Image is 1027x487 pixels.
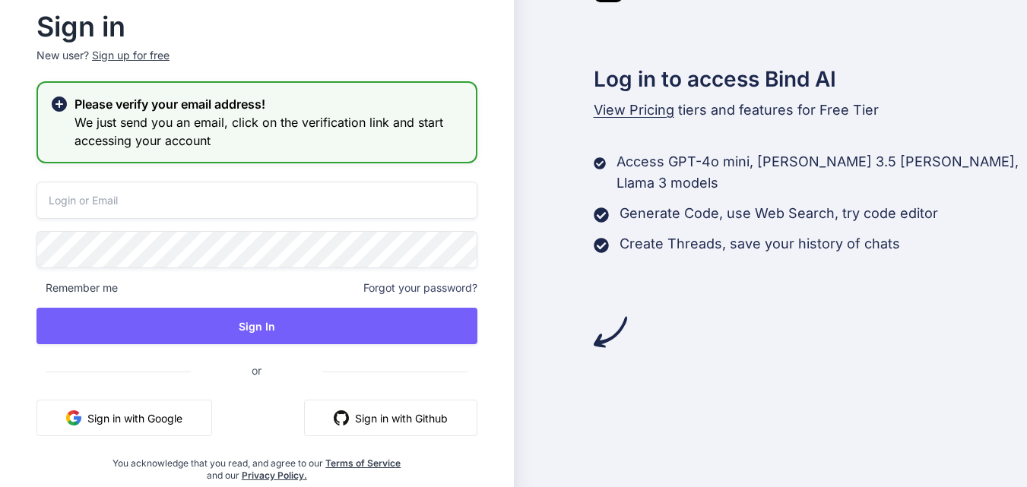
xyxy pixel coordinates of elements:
[36,280,118,296] span: Remember me
[36,182,477,219] input: Login or Email
[74,113,464,150] h3: We just send you an email, click on the verification link and start accessing your account
[594,102,674,118] span: View Pricing
[617,151,1027,194] p: Access GPT-4o mini, [PERSON_NAME] 3.5 [PERSON_NAME], Llama 3 models
[36,400,212,436] button: Sign in with Google
[74,95,464,113] h2: Please verify your email address!
[242,470,307,481] a: Privacy Policy.
[36,14,477,39] h2: Sign in
[594,315,627,349] img: arrow
[620,203,938,224] p: Generate Code, use Web Search, try code editor
[92,48,170,63] div: Sign up for free
[620,233,900,255] p: Create Threads, save your history of chats
[325,457,401,469] a: Terms of Service
[191,352,322,389] span: or
[363,280,477,296] span: Forgot your password?
[66,410,81,425] img: google
[304,400,477,436] button: Sign in with Github
[36,48,477,81] p: New user?
[334,410,349,425] img: github
[36,308,477,344] button: Sign In
[110,448,404,482] div: You acknowledge that you read, and agree to our and our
